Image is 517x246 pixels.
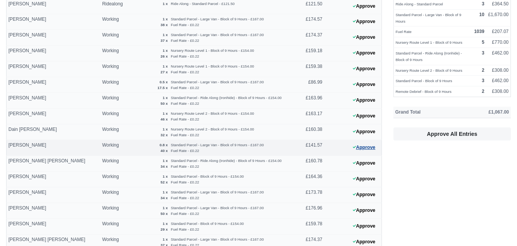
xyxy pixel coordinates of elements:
td: [PERSON_NAME] [7,187,100,203]
strong: 1 x [163,64,168,68]
th: £1,067.00 [458,107,511,118]
small: Fuel Rate - £0.22 [171,38,199,43]
td: £308.00 [486,65,511,76]
td: £770.00 [486,37,511,48]
strong: 34 x [161,164,168,168]
button: Approve [349,126,380,137]
th: Grand Total [393,107,458,118]
strong: 1039 [474,29,484,34]
strong: 29 x [161,227,168,231]
small: Fuel Rate - £0.22 [171,227,199,231]
strong: 3 [482,1,484,7]
td: £159.18 [290,45,325,61]
td: [PERSON_NAME] [PERSON_NAME] [7,155,100,171]
td: [PERSON_NAME] [7,203,100,218]
small: Fuel Rate - £0.22 [171,180,199,184]
small: Nursery Route Level 2 - Block of 9 Hours [396,68,462,73]
td: £164.36 [290,171,325,187]
strong: 10 [479,12,484,17]
strong: 3 [482,78,484,83]
iframe: Chat Widget [479,209,517,246]
button: Approve [349,158,380,169]
td: £174.37 [290,30,325,45]
small: Standard Parcel - Large Van - Block of 9 Hours - £167.00 [171,237,264,241]
td: £174.57 [290,14,325,30]
small: Fuel Rate - £0.22 [171,149,199,153]
td: £462.00 [486,48,511,65]
small: Fuel Rate - £0.22 [171,164,199,168]
small: Fuel Rate - £0.22 [171,54,199,58]
td: [PERSON_NAME] [7,140,100,155]
small: Fuel Rate - £0.22 [171,196,199,200]
small: Fuel Rate - £0.22 [171,211,199,216]
small: Standard Parcel - Large Van - Block of 9 Hours - £167.00 [171,80,264,84]
td: [PERSON_NAME] [7,171,100,187]
small: Fuel Rate - £0.22 [171,86,199,90]
td: Working [100,124,129,140]
small: Standard Parcel - Large Van - Block of 9 Hours - £167.00 [171,33,264,37]
small: Standard Parcel - Large Van - Block of 9 Hours - £167.00 [171,17,264,21]
strong: 1 x [163,127,168,131]
strong: 1 x [163,2,168,6]
small: Nursery Route Level 2 - Block of 9 Hours - £154.00 [171,127,254,131]
button: Approve [349,173,380,185]
td: Working [100,155,129,171]
strong: 1 x [163,33,168,37]
td: £1,670.00 [486,9,511,26]
small: Fuel Rate - £0.22 [171,117,199,121]
td: Working [100,92,129,108]
td: £159.38 [290,61,325,77]
strong: 1 x [163,111,168,116]
small: Nursery Route Level 1 - Block of 9 Hours [396,40,462,45]
small: Nursery Route Level 1 - Block of 9 Hours - £154.00 [171,64,254,68]
td: £163.96 [290,92,325,108]
button: Approve [349,189,380,200]
td: Working [100,14,129,30]
small: Standard Parcel - Block of 9 Hours [396,79,452,83]
td: Working [100,77,129,92]
td: Working [100,30,129,45]
button: Approve [349,63,380,74]
td: £308.00 [486,86,511,97]
td: Dain [PERSON_NAME] [7,124,100,140]
small: Standard Parcel - Large Van - Block of 9 Hours - £167.00 [171,143,264,147]
td: Working [100,140,129,155]
td: [PERSON_NAME] [7,61,100,77]
td: Working [100,108,129,124]
small: Standard Parcel - Large Van - Block of 9 Hours [396,13,462,23]
td: [PERSON_NAME] [7,77,100,92]
td: £173.78 [290,187,325,203]
strong: 32 x [161,133,168,137]
strong: 1 x [163,237,168,241]
small: Ride Along - Standard Parcel [396,2,443,6]
small: Standard Parcel - Ride Along (Ironhide) - Block of 9 Hours - £154.00 [171,96,282,100]
small: Standard Parcel - Large Van - Block of 9 Hours - £167.00 [171,206,264,210]
td: £176.96 [290,203,325,218]
small: Standard Parcel - Ride Along (Ironhide) - Block of 9 Hours [396,51,462,62]
strong: 27 x [161,70,168,74]
td: Working [100,45,129,61]
td: £163.17 [290,108,325,124]
small: Standard Parcel - Ride Along (Ironhide) - Block of 9 Hours - £154.00 [171,158,282,163]
button: Approve [349,79,380,90]
td: £160.78 [290,155,325,171]
td: £462.00 [486,76,511,86]
td: [PERSON_NAME] [7,45,100,61]
button: Approve [349,1,380,12]
td: £141.57 [290,140,325,155]
td: [PERSON_NAME] [7,108,100,124]
strong: 17.5 x [158,86,168,90]
strong: 50 x [161,101,168,106]
strong: 0.5 x [160,80,168,84]
strong: 37 x [161,38,168,43]
strong: 1 x [163,190,168,194]
strong: 0.8 x [160,143,168,147]
strong: 38 x [161,23,168,27]
small: Nursery Route Level 2 - Block of 9 Hours - £154.00 [171,111,254,116]
strong: 2 [482,68,484,73]
td: [PERSON_NAME] [7,218,100,234]
strong: 1 x [163,174,168,178]
small: Standard Parcel - Large Van - Block of 9 Hours - £167.00 [171,190,264,194]
strong: 5 [482,40,484,45]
